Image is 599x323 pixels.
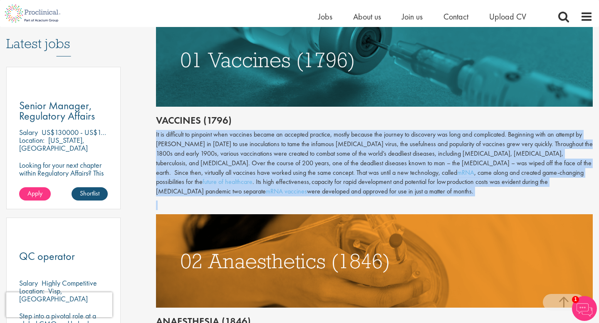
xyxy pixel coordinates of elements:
[402,11,423,22] a: Join us
[19,187,51,201] a: Apply
[6,16,121,56] h3: Latest jobs
[19,278,38,288] span: Salary
[42,127,153,137] p: US$130000 - US$145000 per annum
[42,278,97,288] p: Highly Competitive
[19,249,75,263] span: QC operator
[443,11,468,22] a: Contact
[19,286,45,296] span: Location:
[489,11,526,22] a: Upload CV
[72,187,108,201] a: Shortlist
[156,130,593,196] div: It is difficult to pinpoint when vaccines became an accepted practice, mostly because the journey...
[19,251,108,262] a: QC operator
[19,135,45,145] span: Location:
[203,177,252,186] a: future of healthcare
[19,98,95,123] span: Senior Manager, Regulatory Affairs
[318,11,332,22] a: Jobs
[19,161,108,201] p: Looking for your next chapter within Regulatory Affairs? This position leading projects and worki...
[19,100,108,121] a: Senior Manager, Regulatory Affairs
[19,135,88,153] p: [US_STATE], [GEOGRAPHIC_DATA]
[19,127,38,137] span: Salary
[572,296,597,321] img: Chatbot
[266,187,307,196] a: mRNA vaccines
[6,292,112,317] iframe: reCAPTCHA
[27,189,42,198] span: Apply
[457,168,474,177] a: mRNA
[353,11,381,22] a: About us
[156,13,593,106] img: vaccines
[156,115,593,126] h2: Vaccines (1796)
[572,296,579,303] span: 1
